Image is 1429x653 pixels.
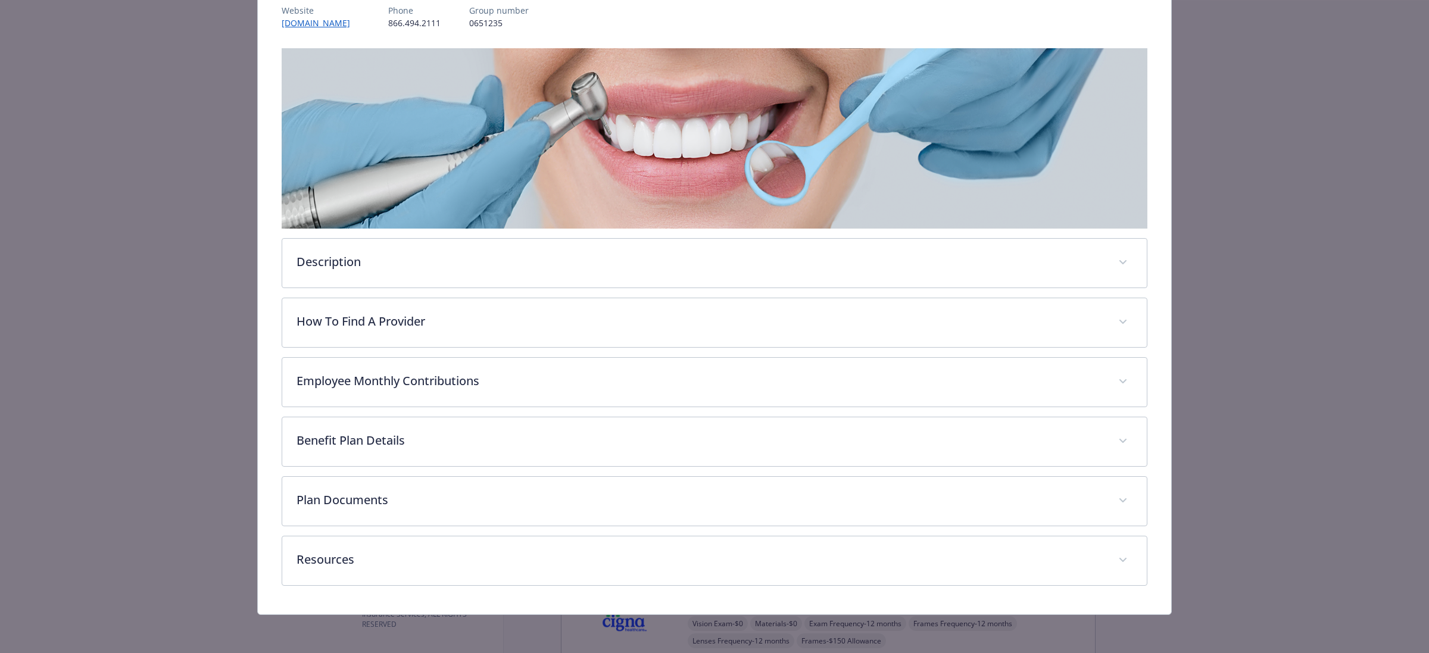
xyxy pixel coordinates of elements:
[282,536,1147,585] div: Resources
[388,4,441,17] p: Phone
[469,4,529,17] p: Group number
[297,491,1104,509] p: Plan Documents
[297,372,1104,390] p: Employee Monthly Contributions
[469,17,529,29] p: 0651235
[297,551,1104,568] p: Resources
[282,239,1147,288] div: Description
[282,417,1147,466] div: Benefit Plan Details
[297,432,1104,449] p: Benefit Plan Details
[297,253,1104,271] p: Description
[282,358,1147,407] div: Employee Monthly Contributions
[282,477,1147,526] div: Plan Documents
[282,4,360,17] p: Website
[388,17,441,29] p: 866.494.2111
[297,313,1104,330] p: How To Find A Provider
[282,48,1147,229] img: banner
[282,17,360,29] a: [DOMAIN_NAME]
[282,298,1147,347] div: How To Find A Provider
